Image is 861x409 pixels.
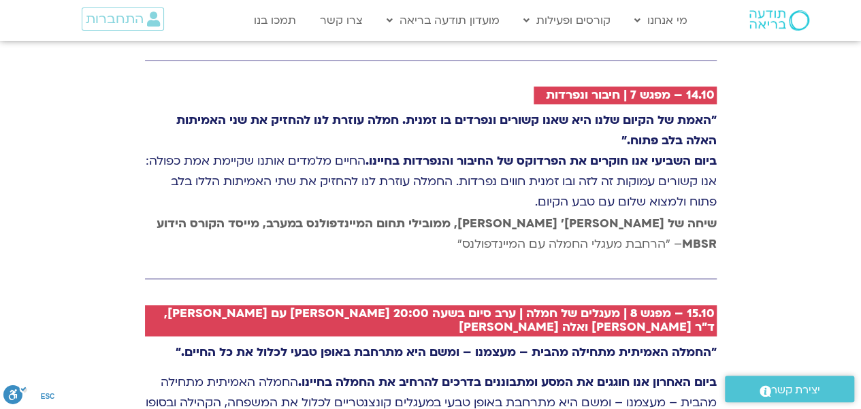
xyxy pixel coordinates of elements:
a: תמכו בנו [247,7,303,33]
strong: "החמלה האמיתית מתחילה מהבית – מעצמנו – ומשם היא מתרחבת באופן טבעי לכלול את כל החיים." [176,344,717,360]
strong: "האמת של הקיום שלנו היא שאנו קשורים ונפרדים בו זמנית. חמלה עוזרת לנו להחזיק את שני האמיתות האלה ב... [176,112,717,148]
a: קורסים ופעילות [517,7,617,33]
strong: ביום האחרון אנו חוגגים את המסע ומתבוננים בדרכים להרחיב את החמלה בחיינו. [298,374,717,390]
span: – "הרחבת מעגלי החמלה עם המיינדפולנס״ [157,216,717,252]
span: התחברות [86,12,144,27]
span: יצירת קשר [771,381,820,399]
h2: 15.10 – מפגש 8 | מעגלים של חמלה | ערב סיום בשעה 20:00 [PERSON_NAME] עם [PERSON_NAME], ד״ר [PERSON... [157,307,715,334]
a: מועדון תודעה בריאה [380,7,506,33]
strong: שיחה של [PERSON_NAME]׳ [PERSON_NAME], ממובילי תחום המיינדפולנס במערב, מייסד הקורס הידוע MBSR [157,216,717,252]
p: החיים מלמדים אותנו שקיימת אמת כפולה: אנו קשורים עמוקות זה לזה ובו זמנית חווים נפרדות. החמלה עוזרת... [145,110,717,212]
a: התחברות [82,7,164,31]
img: תודעה בריאה [749,10,809,31]
a: צרו קשר [313,7,370,33]
a: יצירת קשר [725,376,854,402]
a: מי אנחנו [628,7,694,33]
h2: 14.10 – מפגש 7 | חיבור ונפרדות [546,88,715,102]
strong: ביום השביעי אנו חוקרים את הפרדוקס של החיבור והנפרדות בחיינו. [365,153,717,169]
